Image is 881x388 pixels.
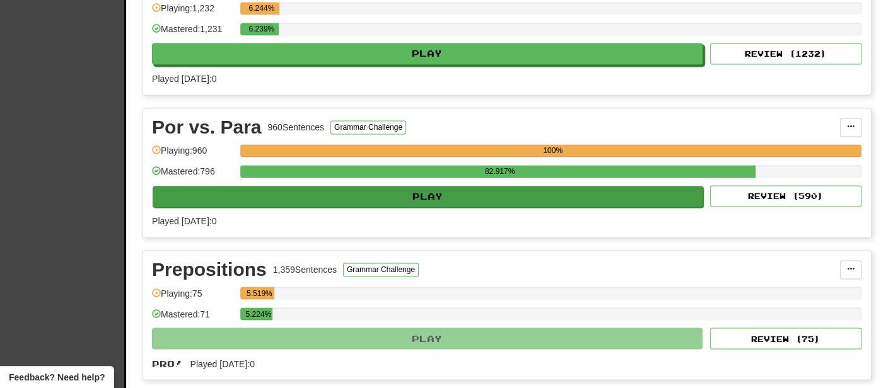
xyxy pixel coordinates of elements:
[343,263,419,277] button: Grammar Challenge
[244,307,272,320] div: 5.224%
[152,23,234,43] div: Mastered: 1,231
[152,2,234,23] div: Playing: 1,232
[152,328,703,349] button: Play
[152,144,234,165] div: Playing: 960
[153,186,703,207] button: Play
[267,121,324,134] div: 960 Sentences
[152,43,703,64] button: Play
[244,287,274,299] div: 5.519%
[330,120,406,134] button: Grammar Challenge
[710,328,861,349] button: Review (75)
[152,307,234,328] div: Mastered: 71
[152,260,267,279] div: Prepositions
[9,371,105,384] span: Open feedback widget
[152,74,216,84] span: Played [DATE]: 0
[273,263,337,276] div: 1,359 Sentences
[152,165,234,186] div: Mastered: 796
[152,118,261,137] div: Por vs. Para
[710,43,861,64] button: Review (1232)
[244,2,279,14] div: 6.244%
[244,23,279,35] div: 6.239%
[152,358,182,368] span: Pro!
[190,358,255,368] span: Played [DATE]: 0
[244,165,755,178] div: 82.917%
[152,216,216,226] span: Played [DATE]: 0
[710,185,861,207] button: Review (590)
[152,287,234,307] div: Playing: 75
[244,144,861,157] div: 100%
